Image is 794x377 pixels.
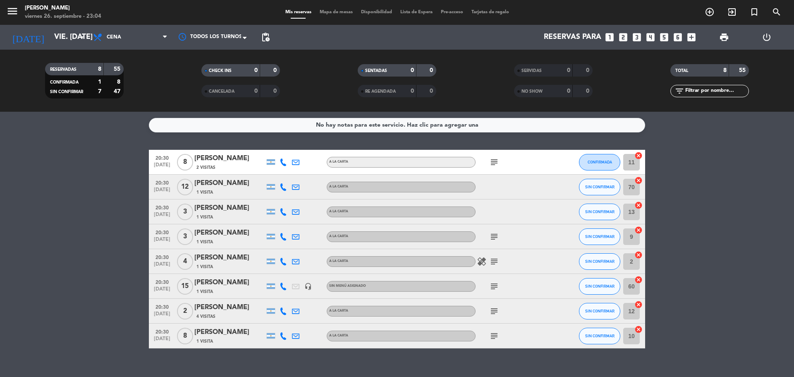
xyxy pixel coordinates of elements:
[659,32,670,43] i: looks_5
[196,189,213,196] span: 1 Visita
[209,69,232,73] span: CHECK INS
[77,32,87,42] i: arrow_drop_down
[196,338,213,345] span: 1 Visita
[117,79,122,85] strong: 8
[194,277,265,288] div: [PERSON_NAME]
[705,7,715,17] i: add_circle_outline
[152,262,172,271] span: [DATE]
[588,160,612,164] span: CONFIRMADA
[98,89,101,94] strong: 7
[114,66,122,72] strong: 55
[152,237,172,246] span: [DATE]
[196,214,213,221] span: 1 Visita
[196,288,213,295] span: 1 Visita
[152,202,172,212] span: 20:30
[177,154,193,170] span: 8
[194,302,265,313] div: [PERSON_NAME]
[316,120,478,130] div: No hay notas para este servicio. Haz clic para agregar una
[196,264,213,270] span: 1 Visita
[634,151,643,160] i: cancel
[177,328,193,344] span: 8
[196,164,215,171] span: 2 Visitas
[762,32,772,42] i: power_settings_new
[365,69,387,73] span: SENTADAS
[281,10,316,14] span: Mis reservas
[254,88,258,94] strong: 0
[489,257,499,267] i: subject
[411,88,414,94] strong: 0
[152,311,172,321] span: [DATE]
[579,253,620,270] button: SIN CONFIRMAR
[634,226,643,234] i: cancel
[177,253,193,270] span: 4
[579,179,620,195] button: SIN CONFIRMAR
[114,89,122,94] strong: 47
[329,309,348,312] span: A LA CARTA
[745,25,788,50] div: LOG OUT
[177,278,193,295] span: 15
[634,176,643,185] i: cancel
[190,33,242,41] span: Todos los turnos
[521,89,543,94] span: NO SHOW
[521,69,542,73] span: SERVIDAS
[177,179,193,195] span: 12
[674,86,684,96] i: filter_list
[6,5,19,20] button: menu
[618,32,629,43] i: looks_two
[177,228,193,245] span: 3
[430,88,435,94] strong: 0
[585,259,615,264] span: SIN CONFIRMAR
[329,334,348,337] span: A LA CARTA
[316,10,357,14] span: Mapa de mesas
[396,10,437,14] span: Lista de Espera
[489,281,499,291] i: subject
[634,251,643,259] i: cancel
[567,67,570,73] strong: 0
[273,88,278,94] strong: 0
[579,328,620,344] button: SIN CONFIRMAR
[107,34,121,40] span: Cena
[357,10,396,14] span: Disponibilidad
[489,157,499,167] i: subject
[585,334,615,338] span: SIN CONFIRMAR
[579,278,620,295] button: SIN CONFIRMAR
[579,154,620,170] button: CONFIRMADA
[261,32,270,42] span: pending_actions
[152,252,172,262] span: 20:30
[579,204,620,220] button: SIN CONFIRMAR
[586,88,591,94] strong: 0
[273,67,278,73] strong: 0
[477,257,487,267] i: healing
[684,86,749,96] input: Filtrar por nombre...
[489,232,499,242] i: subject
[194,178,265,189] div: [PERSON_NAME]
[98,66,101,72] strong: 8
[329,210,348,213] span: A LA CARTA
[152,187,172,197] span: [DATE]
[329,235,348,238] span: A LA CARTA
[50,67,77,72] span: RESERVADAS
[467,10,513,14] span: Tarjetas de regalo
[411,67,414,73] strong: 0
[194,228,265,238] div: [PERSON_NAME]
[152,212,172,221] span: [DATE]
[177,204,193,220] span: 3
[631,32,642,43] i: looks_3
[739,67,747,73] strong: 55
[585,185,615,189] span: SIN CONFIRMAR
[329,284,366,288] span: Sin menú asignado
[604,32,615,43] i: looks_one
[675,69,688,73] span: TOTAL
[585,234,615,239] span: SIN CONFIRMAR
[6,28,50,46] i: [DATE]
[152,227,172,237] span: 20:30
[194,327,265,338] div: [PERSON_NAME]
[634,276,643,284] i: cancel
[177,303,193,319] span: 2
[254,67,258,73] strong: 0
[196,313,215,320] span: 4 Visitas
[25,4,101,12] div: [PERSON_NAME]
[194,252,265,263] div: [PERSON_NAME]
[634,325,643,334] i: cancel
[645,32,656,43] i: looks_4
